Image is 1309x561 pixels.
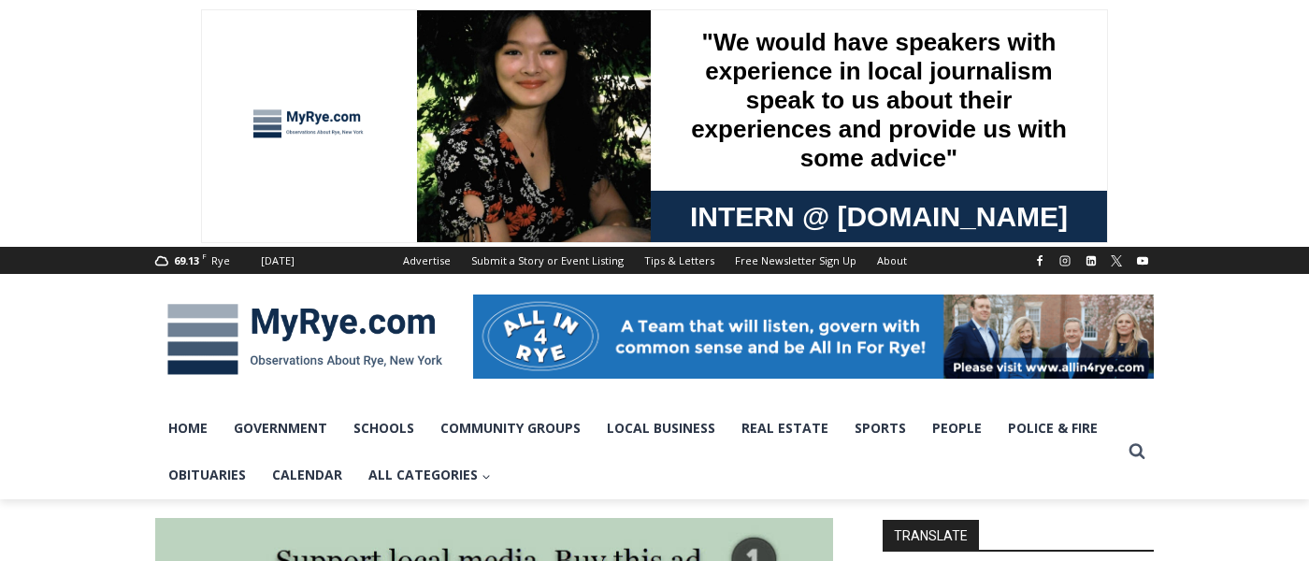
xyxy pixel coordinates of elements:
a: Instagram [1054,250,1076,272]
span: F [202,251,207,261]
strong: TRANSLATE [883,520,979,550]
a: Police & Fire [995,405,1111,452]
img: MyRye.com [155,291,454,388]
div: "...watching a master [PERSON_NAME] chef prepare an omakase meal is fascinating dinner theater an... [192,117,266,223]
a: Intern @ [DOMAIN_NAME] [450,181,906,233]
a: Submit a Story or Event Listing [461,247,634,274]
a: Calendar [259,452,355,498]
a: Government [221,405,340,452]
a: Local Business [594,405,728,452]
button: Child menu of All Categories [355,452,504,498]
a: About [867,247,917,274]
span: Intern @ [DOMAIN_NAME] [489,186,867,228]
nav: Primary Navigation [155,405,1120,499]
div: Rye [211,252,230,269]
a: Schools [340,405,427,452]
button: View Search Form [1120,435,1154,468]
a: X [1105,250,1128,272]
div: [DATE] [261,252,295,269]
a: YouTube [1131,250,1154,272]
a: People [919,405,995,452]
a: Facebook [1028,250,1051,272]
a: Tips & Letters [634,247,725,274]
a: Home [155,405,221,452]
a: Advertise [393,247,461,274]
a: Real Estate [728,405,841,452]
a: Free Newsletter Sign Up [725,247,867,274]
div: "We would have speakers with experience in local journalism speak to us about their experiences a... [472,1,884,181]
a: Obituaries [155,452,259,498]
img: All in for Rye [473,295,1154,379]
a: Sports [841,405,919,452]
span: 69.13 [174,253,199,267]
a: Open Tues. - Sun. [PHONE_NUMBER] [1,188,188,233]
a: Community Groups [427,405,594,452]
nav: Secondary Navigation [393,247,917,274]
span: Open Tues. - Sun. [PHONE_NUMBER] [6,193,183,264]
a: Linkedin [1080,250,1102,272]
